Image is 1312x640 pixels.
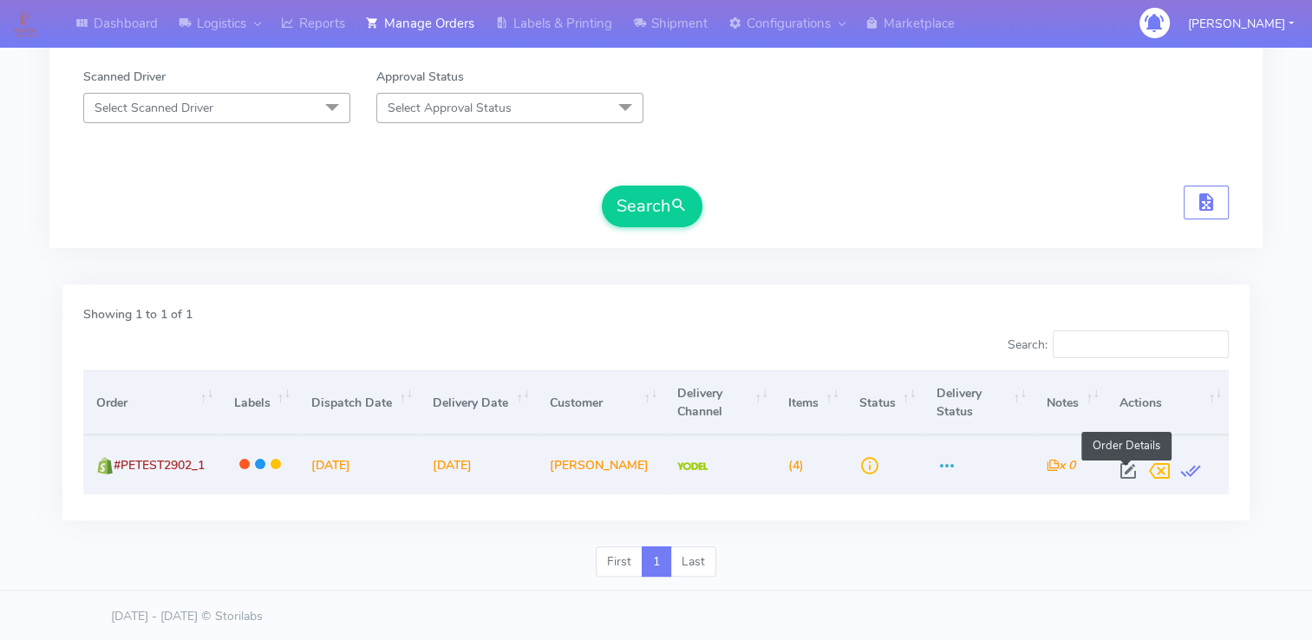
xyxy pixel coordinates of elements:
th: Delivery Channel: activate to sort column ascending [664,370,775,435]
th: Actions: activate to sort column ascending [1106,370,1229,435]
button: [PERSON_NAME] [1175,6,1307,42]
th: Items: activate to sort column ascending [775,370,846,435]
label: Approval Status [376,68,464,86]
span: Select Scanned Driver [95,100,213,116]
td: [PERSON_NAME] [537,435,664,493]
label: Showing 1 to 1 of 1 [83,305,193,323]
th: Notes: activate to sort column ascending [1034,370,1106,435]
a: 1 [642,546,671,578]
th: Order: activate to sort column ascending [83,370,220,435]
img: Yodel [677,462,708,471]
input: Search: [1053,330,1229,358]
label: Scanned Driver [83,68,166,86]
span: Select Approval Status [388,100,512,116]
i: x 0 [1047,457,1075,473]
th: Dispatch Date: activate to sort column ascending [297,370,420,435]
th: Status: activate to sort column ascending [846,370,924,435]
td: [DATE] [420,435,537,493]
th: Delivery Status: activate to sort column ascending [923,370,1034,435]
th: Customer: activate to sort column ascending [537,370,664,435]
span: #PETEST2902_1 [114,457,205,473]
button: Search [602,186,702,227]
th: Labels: activate to sort column ascending [220,370,297,435]
label: Search: [1007,330,1229,358]
img: shopify.png [96,457,114,474]
span: (4) [788,457,804,473]
td: [DATE] [297,435,420,493]
th: Delivery Date: activate to sort column ascending [420,370,537,435]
